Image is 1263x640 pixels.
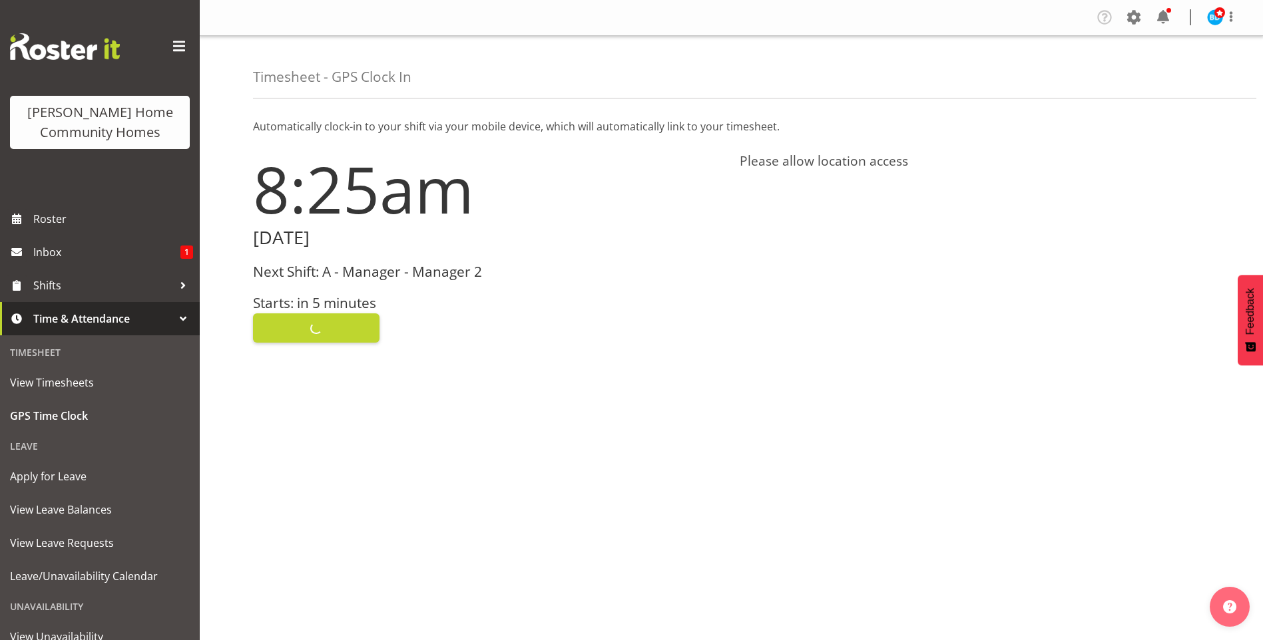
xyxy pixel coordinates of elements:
a: Apply for Leave [3,460,196,493]
a: View Leave Balances [3,493,196,526]
span: Roster [33,209,193,229]
span: 1 [180,245,193,259]
span: View Timesheets [10,373,190,393]
h3: Next Shift: A - Manager - Manager 2 [253,264,724,279]
button: Feedback - Show survey [1238,275,1263,365]
span: View Leave Requests [10,533,190,553]
a: Leave/Unavailability Calendar [3,560,196,593]
img: help-xxl-2.png [1223,600,1236,613]
img: Rosterit website logo [10,33,120,60]
span: Time & Attendance [33,309,173,329]
div: Unavailability [3,593,196,620]
h4: Timesheet - GPS Clock In [253,69,411,84]
div: Leave [3,432,196,460]
span: GPS Time Clock [10,406,190,426]
div: Timesheet [3,339,196,366]
span: Feedback [1244,288,1256,335]
span: View Leave Balances [10,500,190,520]
span: Leave/Unavailability Calendar [10,566,190,586]
a: View Timesheets [3,366,196,399]
div: [PERSON_NAME] Home Community Homes [23,102,176,142]
a: GPS Time Clock [3,399,196,432]
span: Shifts [33,275,173,295]
span: Inbox [33,242,180,262]
h3: Starts: in 5 minutes [253,295,724,311]
img: barbara-dunlop8515.jpg [1207,9,1223,25]
span: Apply for Leave [10,466,190,486]
h4: Please allow location access [740,153,1210,169]
p: Automatically clock-in to your shift via your mobile device, which will automatically link to you... [253,118,1210,134]
a: View Leave Requests [3,526,196,560]
h1: 8:25am [253,153,724,225]
h2: [DATE] [253,228,724,248]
